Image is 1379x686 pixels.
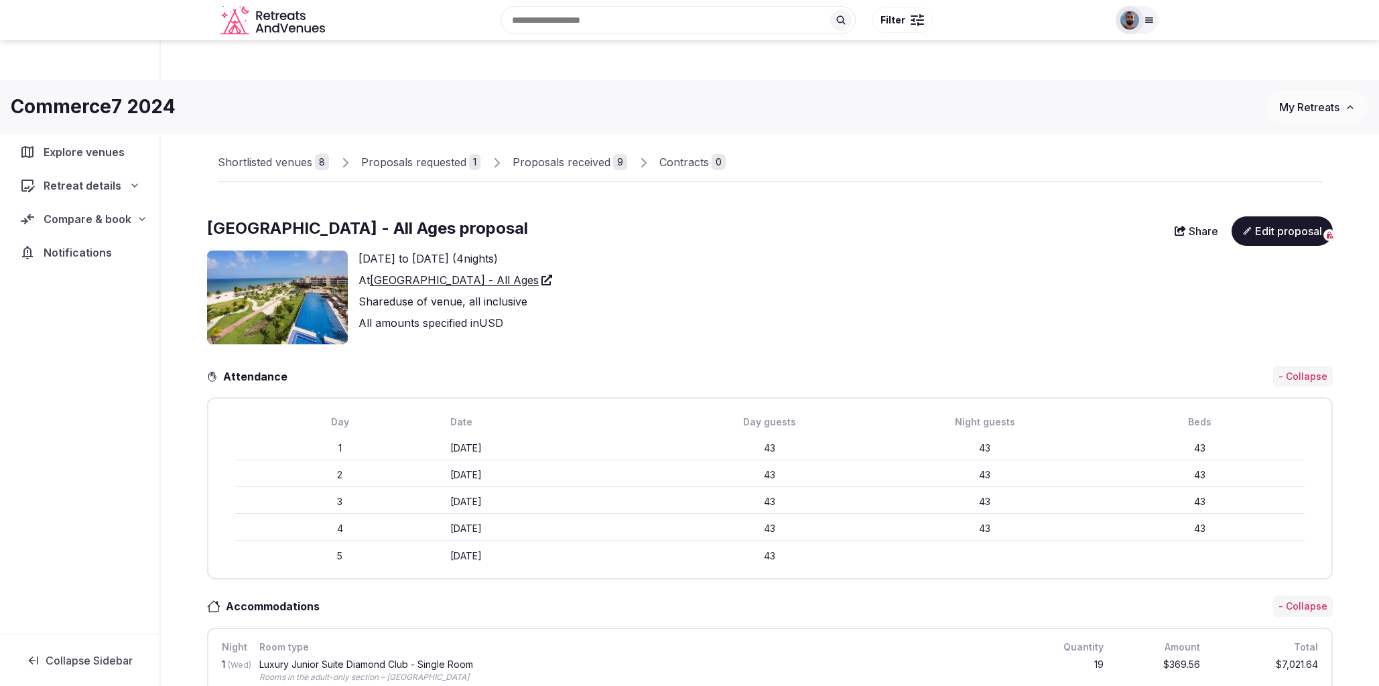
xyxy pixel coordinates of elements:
span: At [358,273,370,287]
div: 43 [665,549,875,563]
div: USD [358,315,552,331]
div: 1 [469,154,480,170]
span: to [399,252,409,265]
div: 43 [1095,441,1305,455]
span: Compare & book [44,211,131,227]
a: Shortlisted venues8 [218,143,329,182]
div: 43 [1095,495,1305,508]
div: 43 [880,522,1090,535]
div: $369.56 [1117,657,1203,686]
div: Proposals requested [361,154,466,170]
div: 1 [219,657,246,686]
span: Collapse Sidebar [46,654,133,667]
button: Filter [872,7,933,33]
div: 1 [235,441,445,455]
div: Beds [1095,415,1305,429]
div: Night guests [880,415,1090,429]
span: Retreat details [44,178,121,194]
div: 2 [235,468,445,482]
div: [DATE] [450,549,660,563]
div: [DATE] [450,468,660,482]
div: 43 [1095,468,1305,482]
div: Night [219,640,246,655]
div: [DATE] [DATE] [358,251,552,267]
span: Explore venues [44,144,130,160]
span: ( 4 nights) [452,252,498,265]
h1: Commerce7 2024 [11,94,176,120]
div: Shared [358,293,552,310]
a: Proposals received9 [513,143,627,182]
div: Quantity [1042,640,1106,655]
a: Notifications [11,238,149,267]
div: Date [450,415,660,429]
span: , all inclusive [462,295,527,308]
div: [DATE] [450,441,660,455]
div: Rooms in the adult-only section – [GEOGRAPHIC_DATA] [259,672,1029,683]
div: 43 [880,441,1090,455]
div: Amount [1117,640,1203,655]
div: 0 [712,154,726,170]
div: 43 [665,441,875,455]
h3: Accommodations [220,598,333,614]
div: [DATE] [450,495,660,508]
h3: Attendance [218,368,298,385]
span: proposal [460,218,528,238]
a: Proposals requested1 [361,143,480,182]
span: use of venue [395,295,462,308]
span: My Retreats [1279,100,1339,114]
span: All amounts specified in [358,316,479,330]
a: [GEOGRAPHIC_DATA] - All Ages [370,272,552,288]
div: 3 [235,495,445,508]
img: Venue cover photo [207,251,348,344]
div: 43 [880,468,1090,482]
div: [DATE] [450,522,660,535]
div: Luxury Junior Suite Diamond Club - Single Room [259,660,1029,669]
div: Shortlisted venues [218,154,312,170]
button: My Retreats [1266,90,1368,124]
div: 43 [880,495,1090,508]
button: Edit proposal [1232,216,1333,246]
div: 8 [315,154,329,170]
div: Day guests [665,415,875,429]
div: Room type [257,640,1031,655]
div: 9 [613,154,627,170]
button: Collapse Sidebar [11,646,149,675]
div: Day [235,415,445,429]
div: 43 [665,522,875,535]
div: 43 [665,468,875,482]
div: Proposals received [513,154,610,170]
span: Notifications [44,245,117,261]
svg: Retreats and Venues company logo [220,5,328,36]
div: 5 [235,549,445,563]
img: oliver.kattan [1120,11,1139,29]
button: Share [1167,219,1226,243]
div: Total [1213,640,1321,655]
button: - Collapse [1273,366,1333,387]
div: Contracts [659,154,709,170]
div: 4 [235,522,445,535]
span: (Wed) [228,660,251,670]
div: 19 [1042,657,1106,686]
span: Filter [880,13,905,27]
span: [GEOGRAPHIC_DATA] - All Ages [207,218,456,238]
div: 43 [665,495,875,508]
button: - Collapse [1273,596,1333,617]
a: Visit the homepage [220,5,328,36]
div: $7,021.64 [1213,657,1321,686]
a: Explore venues [11,138,149,166]
a: Contracts0 [659,143,726,182]
div: 43 [1095,522,1305,535]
